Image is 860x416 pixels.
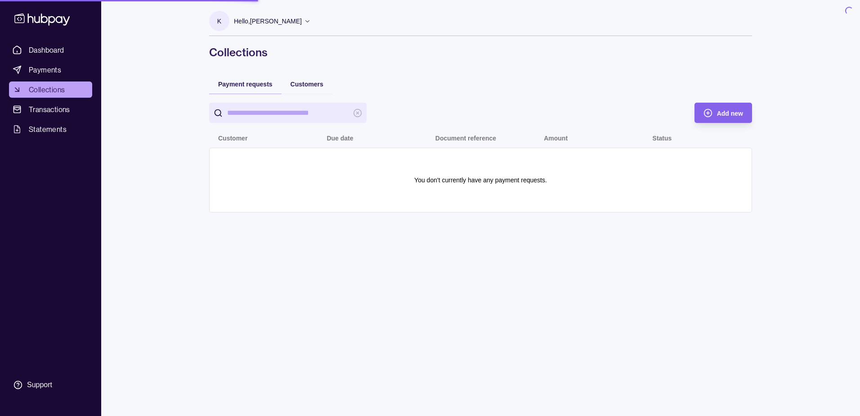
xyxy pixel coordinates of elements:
[544,135,568,142] p: Amount
[217,16,221,26] p: K
[29,64,61,75] span: Payments
[291,81,323,88] span: Customers
[327,135,353,142] p: Due date
[29,124,67,135] span: Statements
[9,81,92,98] a: Collections
[29,104,70,115] span: Transactions
[653,135,672,142] p: Status
[29,84,65,95] span: Collections
[29,45,64,55] span: Dashboard
[218,81,273,88] span: Payment requests
[414,175,547,185] p: You don't currently have any payment requests.
[9,42,92,58] a: Dashboard
[218,135,247,142] p: Customer
[694,103,752,123] button: Add new
[227,103,349,123] input: search
[27,380,52,390] div: Support
[435,135,496,142] p: Document reference
[9,121,92,137] a: Statements
[717,110,743,117] span: Add new
[234,16,302,26] p: Hello, [PERSON_NAME]
[9,62,92,78] a: Payments
[9,375,92,394] a: Support
[9,101,92,118] a: Transactions
[209,45,752,59] h1: Collections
